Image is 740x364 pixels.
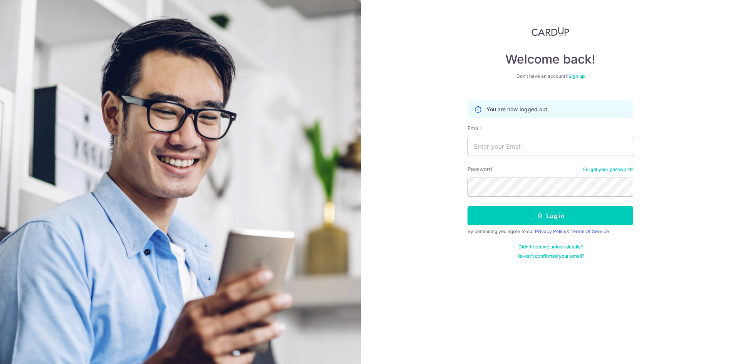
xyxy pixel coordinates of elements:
a: Sign up [568,73,585,79]
a: Privacy Policy [535,228,567,234]
a: Terms Of Service [570,228,609,234]
div: By continuing you agree to our & [468,228,633,235]
a: Didn't receive unlock details? [518,244,583,250]
a: Forgot your password? [583,166,633,173]
a: Haven't confirmed your email? [516,253,584,259]
input: Enter your Email [468,137,633,156]
button: Log in [468,206,633,225]
label: Email [468,124,481,132]
label: Password [468,165,492,173]
h4: Welcome back! [468,52,633,67]
p: You are now logged out [486,106,547,113]
img: CardUp Logo [531,27,569,36]
div: Don’t have an account? [468,73,633,79]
